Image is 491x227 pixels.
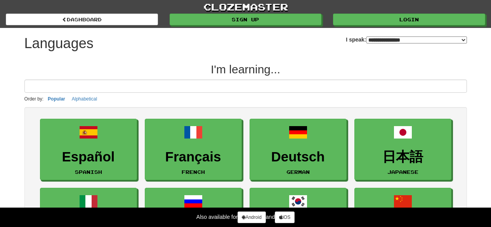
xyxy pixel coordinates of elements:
a: Login [333,14,485,25]
a: DeutschGerman [250,119,347,180]
a: dashboard [6,14,158,25]
small: German [286,169,310,175]
small: French [182,169,205,175]
a: Sign up [170,14,322,25]
h3: 日本語 [359,149,447,165]
a: 日本語Japanese [354,119,451,180]
h3: Français [149,149,238,165]
a: Android [238,211,265,223]
small: Order by: [24,96,44,102]
small: Spanish [75,169,102,175]
h3: Español [44,149,133,165]
label: I speak: [346,36,467,43]
h1: Languages [24,36,94,51]
select: I speak: [366,36,467,43]
a: iOS [275,211,295,223]
h3: Deutsch [254,149,342,165]
a: EspañolSpanish [40,119,137,180]
button: Popular [45,95,68,103]
a: FrançaisFrench [145,119,242,180]
h2: I'm learning... [24,63,467,76]
button: Alphabetical [69,95,99,103]
small: Japanese [387,169,418,175]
